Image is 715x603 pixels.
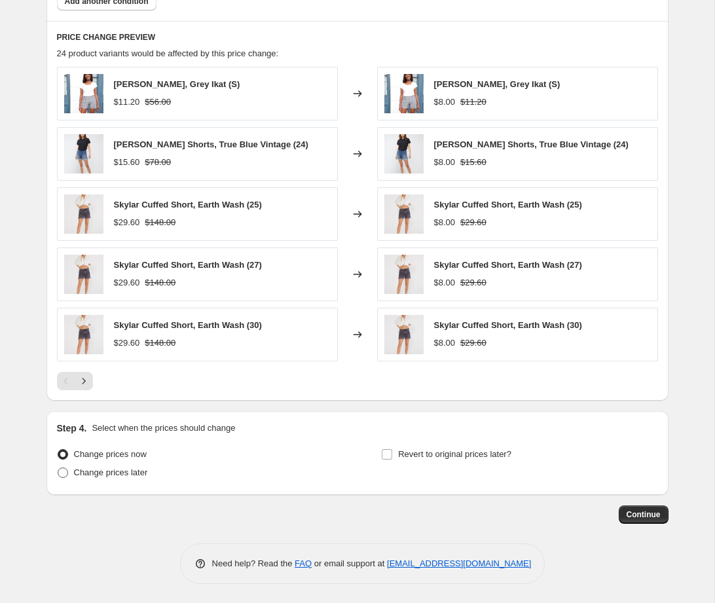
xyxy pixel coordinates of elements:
[114,320,262,330] span: Skylar Cuffed Short, Earth Wash (30)
[460,156,486,169] strike: $15.60
[384,74,424,113] img: Juliet_Short_-_Grey_Ikat_-_Passion_Lilie_80x.webp
[74,449,147,459] span: Change prices now
[460,276,486,289] strike: $29.60
[295,558,312,568] a: FAQ
[64,134,103,174] img: BaxterShorts-TrueBlueVintage-OliverLogan_80x.jpg
[387,558,531,568] a: [EMAIL_ADDRESS][DOMAIN_NAME]
[114,96,140,109] div: $11.20
[64,194,103,234] img: SkylarCuffedShort-EarthWash-EticaDenim_80x.jpg
[114,139,308,149] span: [PERSON_NAME] Shorts, True Blue Vintage (24)
[114,260,262,270] span: Skylar Cuffed Short, Earth Wash (27)
[145,216,175,229] strike: $148.00
[434,216,456,229] div: $8.00
[434,260,582,270] span: Skylar Cuffed Short, Earth Wash (27)
[434,320,582,330] span: Skylar Cuffed Short, Earth Wash (30)
[114,216,140,229] div: $29.60
[64,74,103,113] img: Juliet_Short_-_Grey_Ikat_-_Passion_Lilie_80x.webp
[627,509,661,520] span: Continue
[384,194,424,234] img: SkylarCuffedShort-EarthWash-EticaDenim_80x.jpg
[75,372,93,390] button: Next
[114,337,140,350] div: $29.60
[434,200,582,210] span: Skylar Cuffed Short, Earth Wash (25)
[57,32,658,43] h6: PRICE CHANGE PREVIEW
[434,156,456,169] div: $8.00
[145,96,171,109] strike: $56.00
[619,505,669,524] button: Continue
[460,216,486,229] strike: $29.60
[92,422,235,435] p: Select when the prices should change
[145,337,175,350] strike: $148.00
[74,467,148,477] span: Change prices later
[64,255,103,294] img: SkylarCuffedShort-EarthWash-EticaDenim_80x.jpg
[384,315,424,354] img: SkylarCuffedShort-EarthWash-EticaDenim_80x.jpg
[384,255,424,294] img: SkylarCuffedShort-EarthWash-EticaDenim_80x.jpg
[434,96,456,109] div: $8.00
[312,558,387,568] span: or email support at
[460,96,486,109] strike: $11.20
[145,156,171,169] strike: $78.00
[212,558,295,568] span: Need help? Read the
[398,449,511,459] span: Revert to original prices later?
[57,372,93,390] nav: Pagination
[114,276,140,289] div: $29.60
[57,48,279,58] span: 24 product variants would be affected by this price change:
[460,337,486,350] strike: $29.60
[145,276,175,289] strike: $148.00
[434,337,456,350] div: $8.00
[384,134,424,174] img: BaxterShorts-TrueBlueVintage-OliverLogan_80x.jpg
[114,156,140,169] div: $15.60
[434,139,629,149] span: [PERSON_NAME] Shorts, True Blue Vintage (24)
[64,315,103,354] img: SkylarCuffedShort-EarthWash-EticaDenim_80x.jpg
[434,276,456,289] div: $8.00
[57,422,87,435] h2: Step 4.
[114,79,240,89] span: [PERSON_NAME], Grey Ikat (S)
[434,79,560,89] span: [PERSON_NAME], Grey Ikat (S)
[114,200,262,210] span: Skylar Cuffed Short, Earth Wash (25)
